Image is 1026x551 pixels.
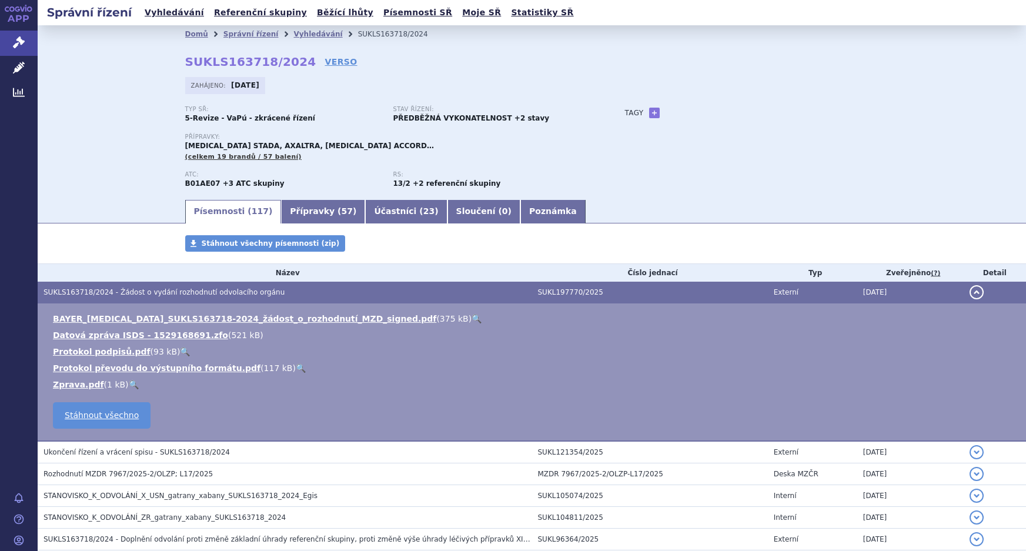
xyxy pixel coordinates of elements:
th: Název [38,264,532,282]
strong: léčiva k terapii nebo k profylaxi tromboembolických onemocnění, přímé inhibitory faktoru Xa a tro... [393,179,410,188]
td: SUKL104811/2025 [532,507,768,529]
span: 1 kB [107,380,125,389]
span: Interní [774,513,797,522]
a: Statistiky SŘ [507,5,577,21]
a: Domů [185,30,208,38]
p: Přípravky: [185,133,601,141]
a: Protokol podpisů.pdf [53,347,151,356]
span: Externí [774,448,798,456]
a: Zprava.pdf [53,380,104,389]
span: Deska MZČR [774,470,818,478]
th: Typ [768,264,857,282]
strong: +2 referenční skupiny [413,179,500,188]
a: Vyhledávání [141,5,208,21]
span: 0 [502,206,508,216]
button: detail [970,285,984,299]
span: Externí [774,288,798,296]
a: Správní řízení [223,30,279,38]
td: [DATE] [857,529,964,550]
strong: 5-Revize - VaPú - zkrácené řízení [185,114,315,122]
a: 🔍 [129,380,139,389]
a: Písemnosti (117) [185,200,282,223]
li: SUKLS163718/2024 [358,25,443,43]
td: SUKL96364/2025 [532,529,768,550]
button: detail [970,510,984,525]
button: detail [970,467,984,481]
td: [DATE] [857,507,964,529]
td: SUKL197770/2025 [532,282,768,303]
span: Externí [774,535,798,543]
strong: DABIGATRAN-ETEXILÁT [185,179,220,188]
a: Vyhledávání [293,30,342,38]
span: 23 [423,206,435,216]
th: Zveřejněno [857,264,964,282]
a: 🔍 [472,314,482,323]
button: detail [970,445,984,459]
p: ATC: [185,171,382,178]
a: Stáhnout všechno [53,402,151,429]
abbr: (?) [931,269,940,278]
td: SUKL105074/2025 [532,485,768,507]
a: 🔍 [180,347,190,356]
li: ( ) [53,329,1014,341]
span: [MEDICAL_DATA] STADA, AXALTRA, [MEDICAL_DATA] ACCORD… [185,142,434,150]
a: Písemnosti SŘ [380,5,456,21]
td: [DATE] [857,485,964,507]
td: [DATE] [857,282,964,303]
p: Stav řízení: [393,106,590,113]
span: STANOVISKO_K_ODVOLÁNÍ_ZR_gatrany_xabany_SUKLS163718_2024 [44,513,286,522]
span: 57 [341,206,352,216]
li: ( ) [53,362,1014,374]
strong: [DATE] [231,81,259,89]
span: (celkem 19 brandů / 57 balení) [185,153,302,161]
a: Účastníci (23) [365,200,447,223]
a: Běžící lhůty [313,5,377,21]
span: Interní [774,492,797,500]
span: 117 kB [264,363,293,373]
a: Poznámka [520,200,586,223]
a: Datová zpráva ISDS - 1529168691.zfo [53,330,228,340]
li: ( ) [53,379,1014,390]
a: 🔍 [296,363,306,373]
span: 93 kB [153,347,177,356]
span: 375 kB [440,314,469,323]
strong: PŘEDBĚŽNÁ VYKONATELNOST +2 stavy [393,114,550,122]
span: Stáhnout všechny písemnosti (zip) [202,239,340,248]
strong: SUKLS163718/2024 [185,55,316,69]
a: Moje SŘ [459,5,504,21]
span: STANOVISKO_K_ODVOLÁNÍ_X_USN_gatrany_xabany_SUKLS163718_2024_Egis [44,492,318,500]
td: [DATE] [857,441,964,463]
td: MZDR 7967/2025-2/OLZP-L17/2025 [532,463,768,485]
strong: +3 ATC skupiny [223,179,285,188]
a: Sloučení (0) [447,200,520,223]
a: + [649,108,660,118]
a: Referenční skupiny [210,5,310,21]
h3: Tagy [625,106,644,120]
th: Číslo jednací [532,264,768,282]
span: Ukončení řízení a vrácení spisu - SUKLS163718/2024 [44,448,230,456]
a: VERSO [325,56,357,68]
a: Protokol převodu do výstupního formátu.pdf [53,363,260,373]
a: BAYER_[MEDICAL_DATA]_SUKLS163718-2024_žádost_o_rozhodnutí_MZD_signed.pdf [53,314,436,323]
li: ( ) [53,346,1014,358]
h2: Správní řízení [38,4,141,21]
span: Rozhodnutí MZDR 7967/2025-2/OLZP; L17/2025 [44,470,213,478]
a: Přípravky (57) [281,200,365,223]
td: [DATE] [857,463,964,485]
p: Typ SŘ: [185,106,382,113]
li: ( ) [53,313,1014,325]
button: detail [970,489,984,503]
span: SUKLS163718/2024 - Doplnění odvolání proti změně základní úhrady referenční skupiny, proti změně ... [44,535,734,543]
span: Zahájeno: [191,81,228,90]
td: SUKL121354/2025 [532,441,768,463]
span: 521 kB [231,330,260,340]
th: Detail [964,264,1026,282]
button: detail [970,532,984,546]
p: RS: [393,171,590,178]
a: Stáhnout všechny písemnosti (zip) [185,235,346,252]
span: 117 [252,206,269,216]
span: SUKLS163718/2024 - Žádost o vydání rozhodnutí odvolacího orgánu [44,288,285,296]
